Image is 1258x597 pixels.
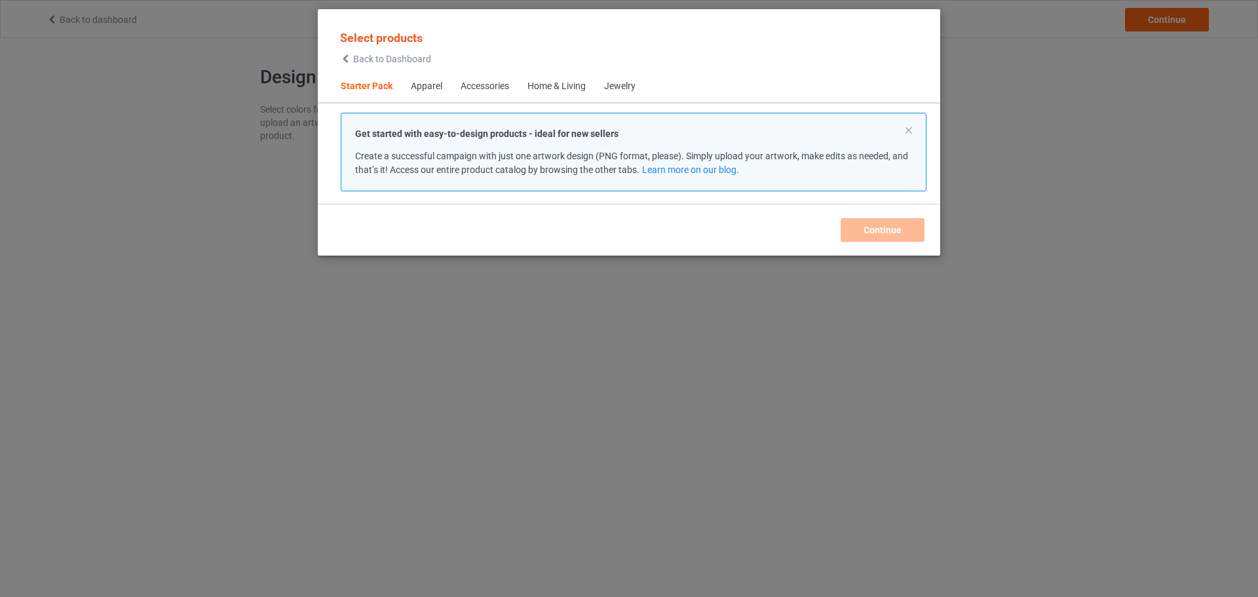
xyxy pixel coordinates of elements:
[332,71,402,102] span: Starter Pack
[355,151,908,175] span: Create a successful campaign with just one artwork design (PNG format, please). Simply upload you...
[642,164,739,175] a: Learn more on our blog.
[353,54,431,64] span: Back to Dashboard
[604,80,636,93] div: Jewelry
[355,128,619,139] strong: Get started with easy-to-design products - ideal for new sellers
[340,31,423,45] span: Select products
[411,80,442,93] div: Apparel
[461,80,509,93] div: Accessories
[527,80,586,93] div: Home & Living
